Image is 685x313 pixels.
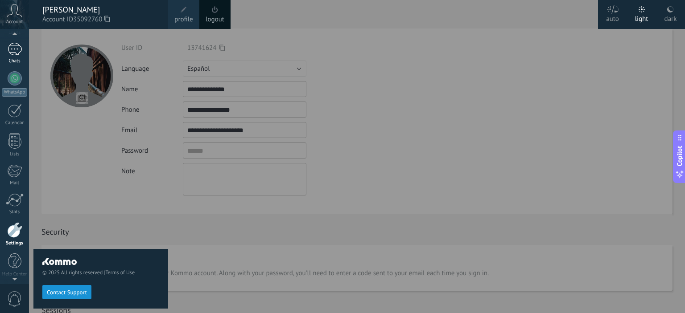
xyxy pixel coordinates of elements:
[73,15,110,24] span: 35092760
[2,120,28,126] div: Calendar
[42,5,159,15] div: [PERSON_NAME]
[105,269,135,276] a: Terms of Use
[2,209,28,215] div: Stats
[675,146,684,166] span: Copilot
[6,19,23,25] span: Account
[42,15,159,24] span: Account ID
[2,180,28,186] div: Mail
[2,240,28,246] div: Settings
[47,289,87,296] span: Contact Support
[2,151,28,157] div: Lists
[635,6,648,29] div: light
[606,6,619,29] div: auto
[42,289,91,295] a: Contact Support
[2,58,28,64] div: Chats
[174,15,193,24] span: profile
[42,269,159,276] span: © 2025 All rights reserved |
[2,88,27,97] div: WhatsApp
[664,6,677,29] div: dark
[206,15,224,24] a: logout
[42,285,91,299] button: Contact Support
